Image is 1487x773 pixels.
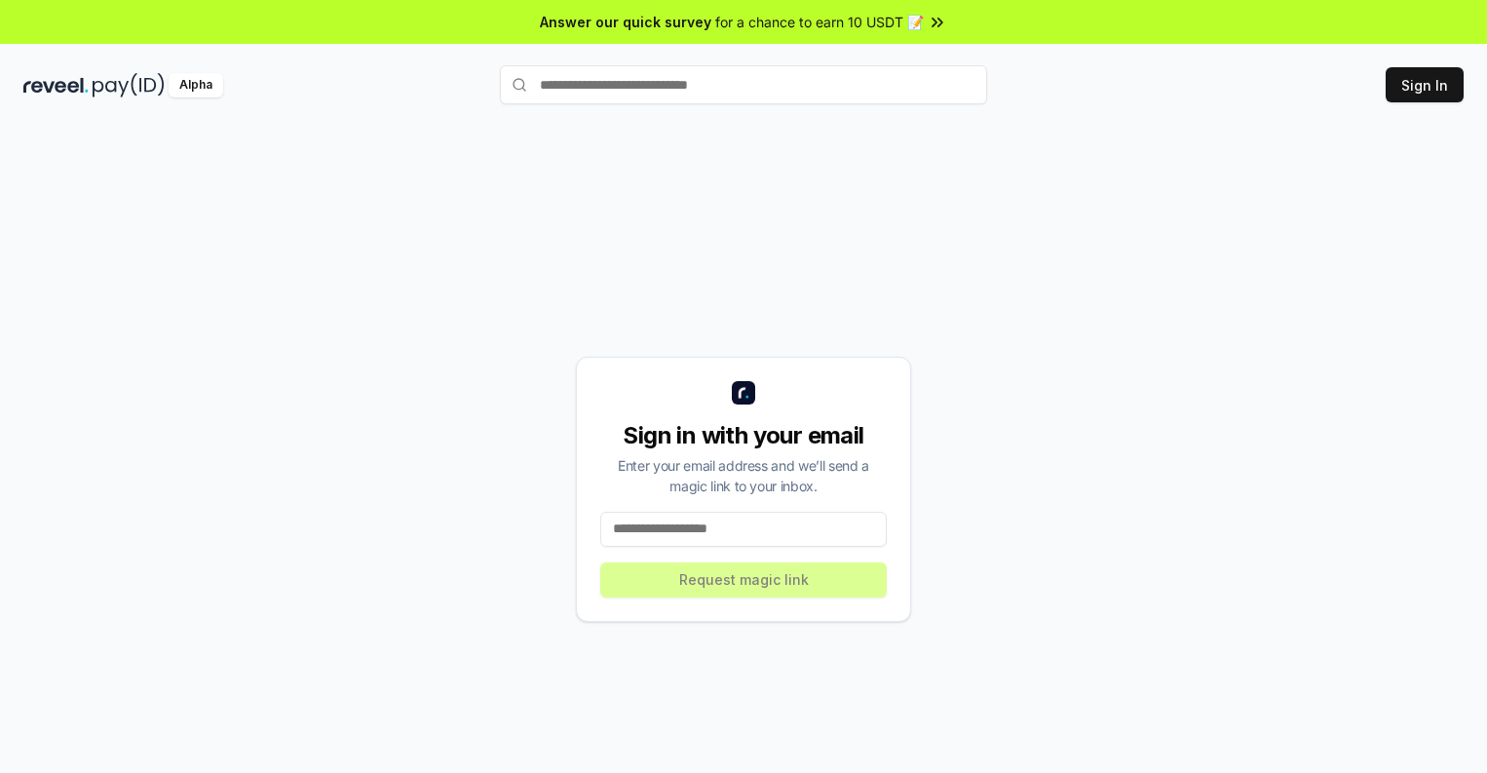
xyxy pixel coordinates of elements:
[600,420,887,451] div: Sign in with your email
[600,455,887,496] div: Enter your email address and we’ll send a magic link to your inbox.
[1386,67,1464,102] button: Sign In
[540,12,711,32] span: Answer our quick survey
[715,12,924,32] span: for a chance to earn 10 USDT 📝
[732,381,755,405] img: logo_small
[23,73,89,97] img: reveel_dark
[93,73,165,97] img: pay_id
[169,73,223,97] div: Alpha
